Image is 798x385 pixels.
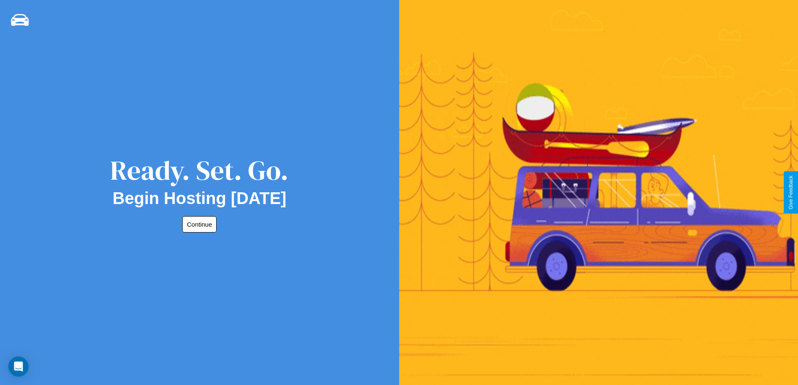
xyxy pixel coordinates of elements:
div: Open Intercom Messenger [8,357,28,377]
button: Continue [182,216,217,233]
div: Give Feedback [788,176,794,209]
h2: Begin Hosting [DATE] [113,189,287,208]
div: Ready. Set. Go. [110,152,289,189]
